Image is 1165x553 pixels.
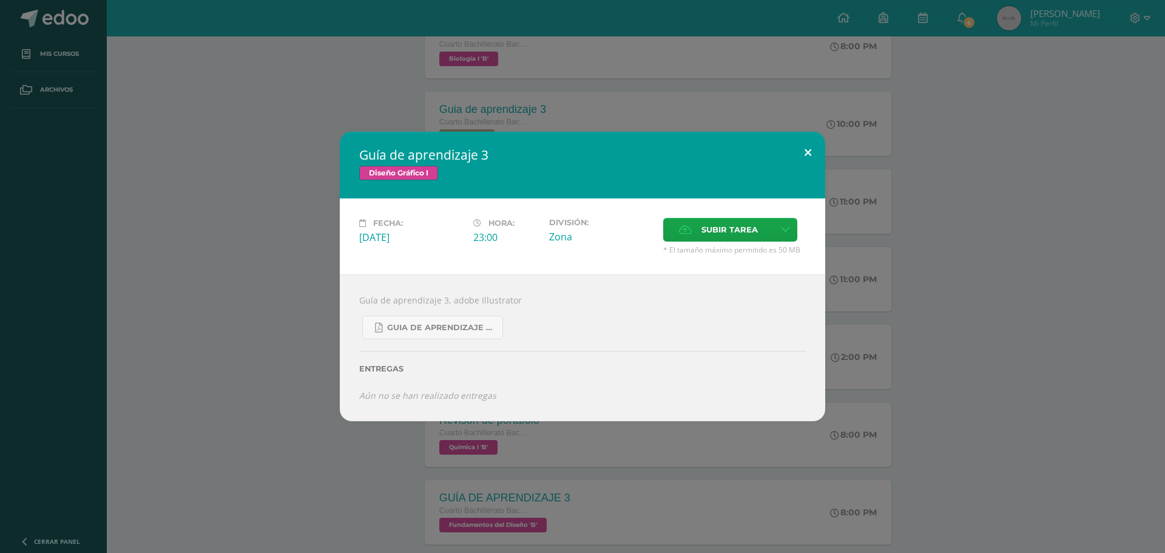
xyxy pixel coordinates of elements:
[663,245,806,255] span: * El tamaño máximo permitido es 50 MB
[549,230,653,243] div: Zona
[701,219,758,241] span: Subir tarea
[340,274,825,421] div: Guía de aprendizaje 3, adobe Illustrator
[488,219,515,228] span: Hora:
[359,231,464,244] div: [DATE]
[359,146,806,163] h2: Guía de aprendizaje 3
[359,364,806,373] label: Entregas
[359,390,496,401] i: Aún no se han realizado entregas
[791,132,825,173] button: Close (Esc)
[549,218,653,227] label: División:
[473,231,539,244] div: 23:00
[373,219,403,228] span: Fecha:
[387,323,496,333] span: Guia de aprendizaje 3 IV UNIDAD.pdf
[359,166,438,180] span: Diseño Gráfico I
[362,316,503,339] a: Guia de aprendizaje 3 IV UNIDAD.pdf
